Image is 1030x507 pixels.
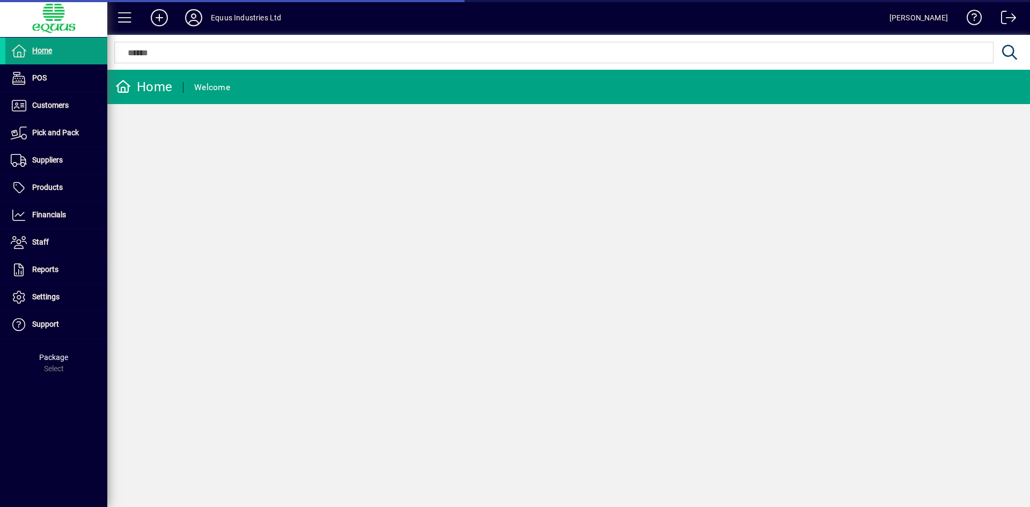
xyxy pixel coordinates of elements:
span: Products [32,183,63,192]
a: Pick and Pack [5,120,107,146]
a: Customers [5,92,107,119]
a: POS [5,65,107,92]
span: Customers [32,101,69,109]
a: Reports [5,256,107,283]
a: Support [5,311,107,338]
div: Welcome [194,79,230,96]
a: Products [5,174,107,201]
a: Logout [993,2,1017,37]
a: Suppliers [5,147,107,174]
span: Support [32,320,59,328]
span: Package [39,353,68,362]
span: Home [32,46,52,55]
div: [PERSON_NAME] [889,9,948,26]
a: Financials [5,202,107,229]
span: Reports [32,265,58,274]
div: Equus Industries Ltd [211,9,282,26]
a: Settings [5,284,107,311]
span: POS [32,74,47,82]
span: Financials [32,210,66,219]
a: Staff [5,229,107,256]
span: Pick and Pack [32,128,79,137]
span: Staff [32,238,49,246]
a: Knowledge Base [959,2,982,37]
button: Profile [176,8,211,27]
span: Suppliers [32,156,63,164]
span: Settings [32,292,60,301]
div: Home [115,78,172,95]
button: Add [142,8,176,27]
